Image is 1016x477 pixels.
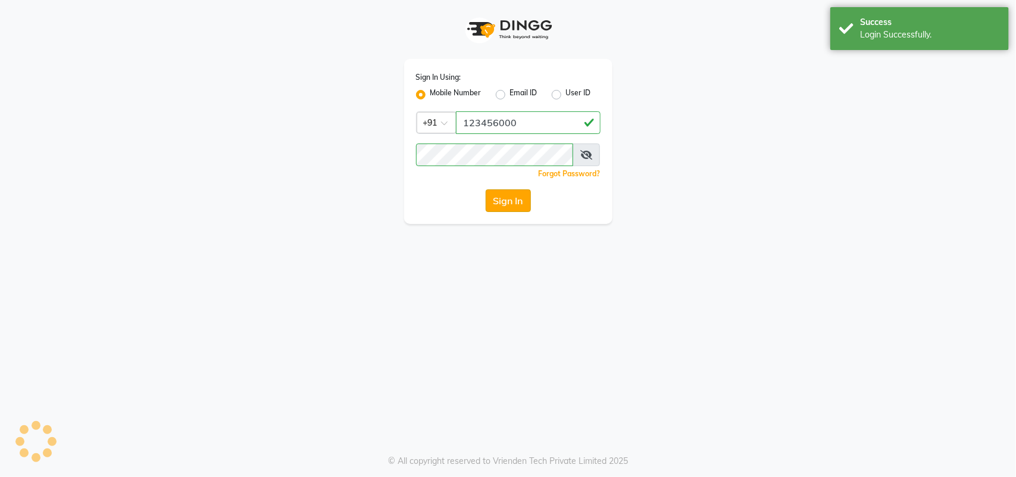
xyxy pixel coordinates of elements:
div: Success [860,16,1000,29]
button: Sign In [486,189,531,212]
label: User ID [566,88,591,102]
label: Mobile Number [430,88,482,102]
div: Login Successfully. [860,29,1000,41]
label: Sign In Using: [416,72,461,83]
input: Username [456,111,601,134]
a: Forgot Password? [539,169,601,178]
img: logo1.svg [461,12,556,47]
label: Email ID [510,88,537,102]
input: Username [416,144,573,166]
